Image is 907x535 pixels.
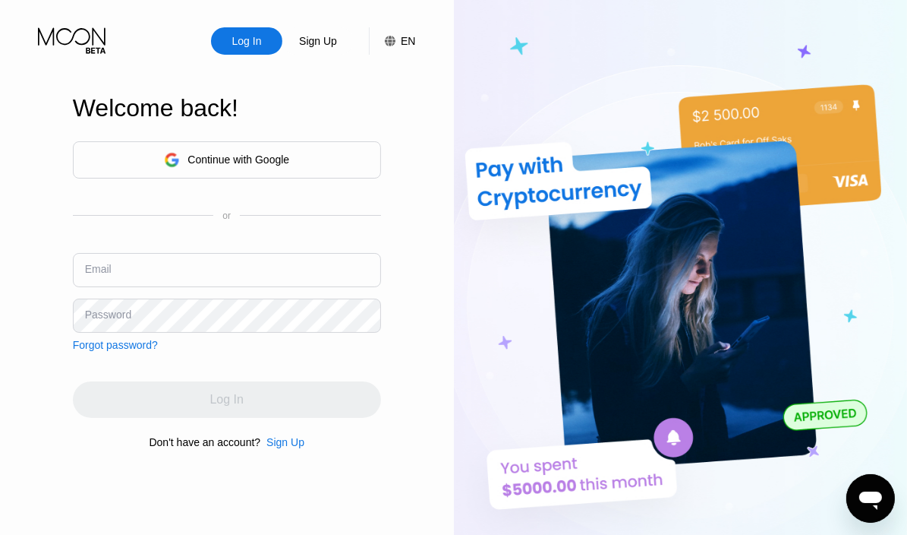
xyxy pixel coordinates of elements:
[231,33,263,49] div: Log In
[846,474,895,523] iframe: 메시징 창을 시작하는 버튼
[401,35,415,47] div: EN
[298,33,339,49] div: Sign Up
[187,154,289,166] div: Continue with Google
[73,339,158,351] div: Forgot password?
[369,27,415,55] div: EN
[85,263,112,275] div: Email
[85,309,131,321] div: Password
[73,94,381,122] div: Welcome back!
[282,27,354,55] div: Sign Up
[222,211,231,221] div: or
[150,436,261,448] div: Don't have an account?
[211,27,282,55] div: Log In
[266,436,304,448] div: Sign Up
[73,141,381,179] div: Continue with Google
[260,436,304,448] div: Sign Up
